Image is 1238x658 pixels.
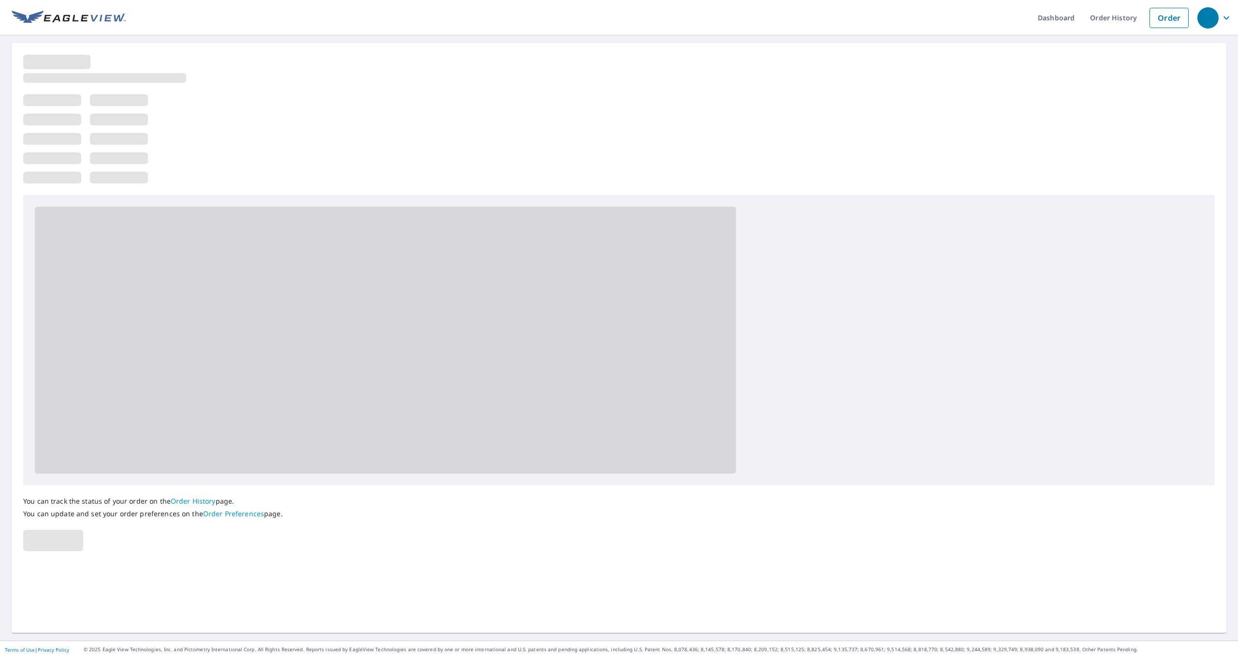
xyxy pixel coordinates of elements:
[12,11,126,25] img: EV Logo
[1150,8,1189,28] a: Order
[23,509,283,518] p: You can update and set your order preferences on the page.
[5,646,35,653] a: Terms of Use
[84,646,1233,653] p: © 2025 Eagle View Technologies, Inc. and Pictometry International Corp. All Rights Reserved. Repo...
[203,509,264,518] a: Order Preferences
[38,646,69,653] a: Privacy Policy
[23,497,283,506] p: You can track the status of your order on the page.
[171,496,216,506] a: Order History
[5,647,69,653] p: |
